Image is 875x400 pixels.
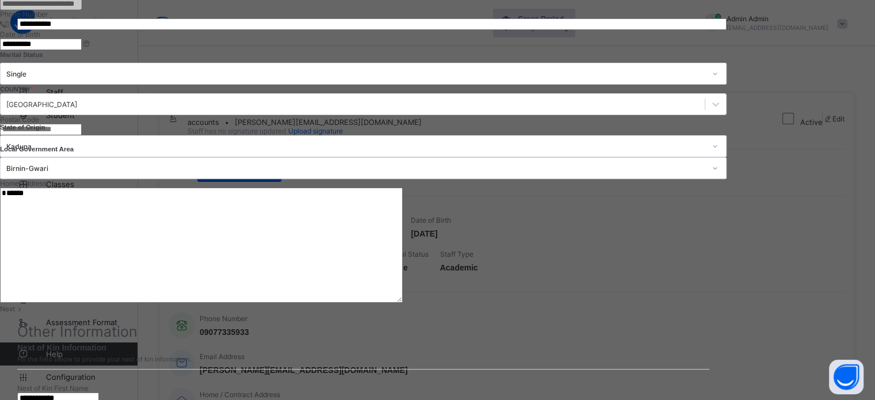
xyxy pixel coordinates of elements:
[6,100,77,109] div: [GEOGRAPHIC_DATA]
[6,164,705,173] div: Birnin-Gwari
[17,355,709,363] span: Fill the field below to provide your next of kin information.
[17,323,137,340] span: Other Information
[6,70,705,78] div: Single
[829,360,863,394] button: Open asap
[17,343,709,352] span: Next of Kin Information
[6,142,705,151] div: Kaduna
[17,384,89,393] label: Next of Kin First Name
